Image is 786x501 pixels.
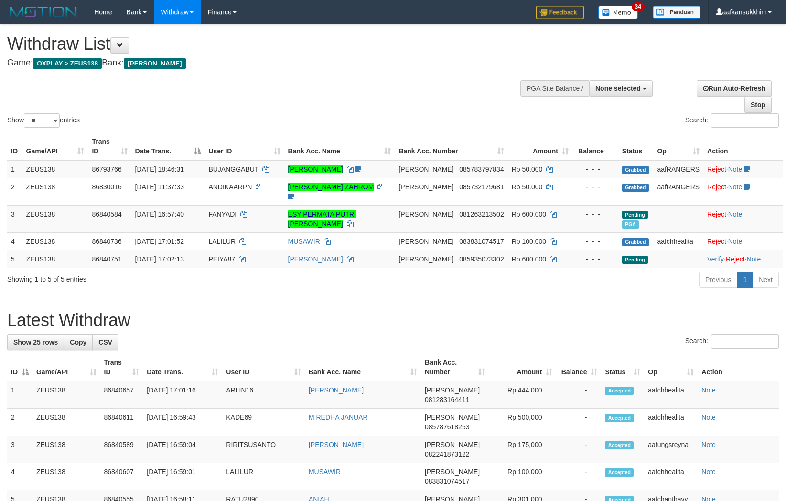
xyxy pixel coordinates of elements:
th: Op: activate to sort column ascending [644,354,698,381]
span: Copy 081283164411 to clipboard [425,396,469,403]
span: Show 25 rows [13,338,58,346]
span: Copy 083831074517 to clipboard [459,238,504,245]
td: [DATE] 16:59:04 [143,436,222,463]
th: ID: activate to sort column descending [7,354,32,381]
td: aafchhealita [644,409,698,436]
a: [PERSON_NAME] [288,255,343,263]
img: MOTION_logo.png [7,5,80,19]
span: Rp 50.000 [512,165,543,173]
span: BUJANGGABUT [208,165,258,173]
th: Action [698,354,779,381]
td: [DATE] 17:01:16 [143,381,222,409]
td: - [556,381,601,409]
a: M REDHA JANUAR [309,414,368,421]
a: Verify [707,255,724,263]
span: [DATE] 16:57:40 [135,210,184,218]
a: ESY PERMATA PUTRI [PERSON_NAME] [288,210,356,228]
td: Rp 100,000 [489,463,557,490]
td: RIRITSUSANTO [222,436,305,463]
div: - - - [576,209,614,219]
label: Search: [685,334,779,349]
span: Accepted [605,414,634,422]
td: 4 [7,232,22,250]
td: ZEUS138 [32,409,100,436]
span: None selected [595,85,641,92]
td: 1 [7,381,32,409]
td: 86840611 [100,409,143,436]
span: Rp 100.000 [512,238,546,245]
a: Note [728,238,743,245]
td: Rp 444,000 [489,381,557,409]
h1: Withdraw List [7,34,515,54]
a: [PERSON_NAME] [309,386,364,394]
a: Reject [707,210,726,218]
th: Bank Acc. Number: activate to sort column ascending [395,133,507,160]
a: Reject [726,255,745,263]
a: Note [701,441,716,448]
span: LALILUR [208,238,236,245]
th: Balance: activate to sort column ascending [556,354,601,381]
span: 86840736 [92,238,121,245]
td: ZEUS138 [32,381,100,409]
span: [DATE] 17:01:52 [135,238,184,245]
th: Amount: activate to sort column ascending [489,354,557,381]
span: [PERSON_NAME] [398,183,453,191]
span: Copy 085787618253 to clipboard [425,423,469,431]
a: CSV [92,334,118,350]
th: Game/API: activate to sort column ascending [22,133,88,160]
img: Feedback.jpg [536,6,584,19]
h4: Game: Bank: [7,58,515,68]
a: Note [728,165,743,173]
a: Copy [64,334,93,350]
th: Op: activate to sort column ascending [653,133,703,160]
td: · [703,232,783,250]
span: OXPLAY > ZEUS138 [33,58,102,69]
span: [PERSON_NAME] [398,255,453,263]
td: Rp 175,000 [489,436,557,463]
a: Note [728,210,743,218]
td: aafchhealita [644,463,698,490]
span: Accepted [605,468,634,477]
span: 86840584 [92,210,121,218]
th: Trans ID: activate to sort column ascending [100,354,143,381]
span: 86793766 [92,165,121,173]
td: ZEUS138 [22,205,88,232]
span: Grabbed [622,166,649,174]
a: Note [701,414,716,421]
span: 86840751 [92,255,121,263]
span: Copy [70,338,86,346]
td: aafungsreyna [644,436,698,463]
td: aafchhealita [653,232,703,250]
th: Bank Acc. Name: activate to sort column ascending [305,354,421,381]
td: ZEUS138 [22,232,88,250]
span: 86830016 [92,183,121,191]
span: [PERSON_NAME] [398,238,453,245]
span: Copy 081263213502 to clipboard [459,210,504,218]
td: KADE69 [222,409,305,436]
td: 86840657 [100,381,143,409]
td: · · [703,250,783,268]
span: Copy 085935073302 to clipboard [459,255,504,263]
td: ZEUS138 [22,160,88,178]
span: [DATE] 11:37:33 [135,183,184,191]
td: 2 [7,409,32,436]
th: User ID: activate to sort column ascending [222,354,305,381]
td: - [556,409,601,436]
th: Status [618,133,654,160]
span: Pending [622,256,648,264]
th: Bank Acc. Name: activate to sort column ascending [284,133,395,160]
th: Action [703,133,783,160]
a: Note [728,183,743,191]
span: Marked by aafkaynarin [622,220,639,229]
th: Bank Acc. Number: activate to sort column ascending [421,354,489,381]
td: ZEUS138 [32,463,100,490]
td: 4 [7,463,32,490]
td: 86840607 [100,463,143,490]
select: Showentries [24,113,60,128]
span: Copy 085783797834 to clipboard [459,165,504,173]
div: - - - [576,237,614,246]
td: ZEUS138 [32,436,100,463]
td: 2 [7,178,22,205]
span: [PERSON_NAME] [124,58,185,69]
label: Show entries [7,113,80,128]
